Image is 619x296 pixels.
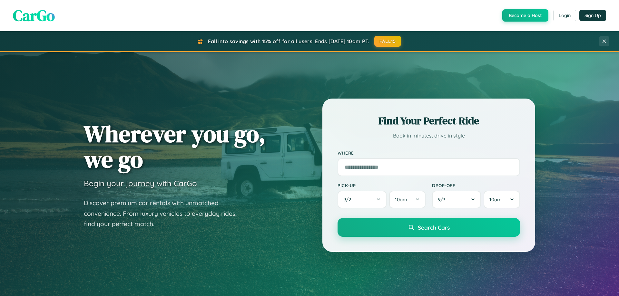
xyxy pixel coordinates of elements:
[374,36,401,47] button: FALL15
[338,131,520,140] p: Book in minutes, drive in style
[343,196,354,203] span: 9 / 2
[13,5,55,26] span: CarGo
[579,10,606,21] button: Sign Up
[84,121,266,172] h1: Wherever you go, we go
[84,198,245,229] p: Discover premium car rentals with unmatched convenience. From luxury vehicles to everyday rides, ...
[338,114,520,128] h2: Find Your Perfect Ride
[418,224,450,231] span: Search Cars
[208,38,369,44] span: Fall into savings with 15% off for all users! Ends [DATE] 10am PT.
[438,196,449,203] span: 9 / 3
[338,191,387,208] button: 9/2
[432,191,481,208] button: 9/3
[389,191,426,208] button: 10am
[502,9,548,22] button: Become a Host
[553,10,576,21] button: Login
[432,183,520,188] label: Drop-off
[338,218,520,237] button: Search Cars
[489,196,502,203] span: 10am
[395,196,407,203] span: 10am
[84,178,197,188] h3: Begin your journey with CarGo
[484,191,520,208] button: 10am
[338,183,426,188] label: Pick-up
[338,150,520,156] label: Where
